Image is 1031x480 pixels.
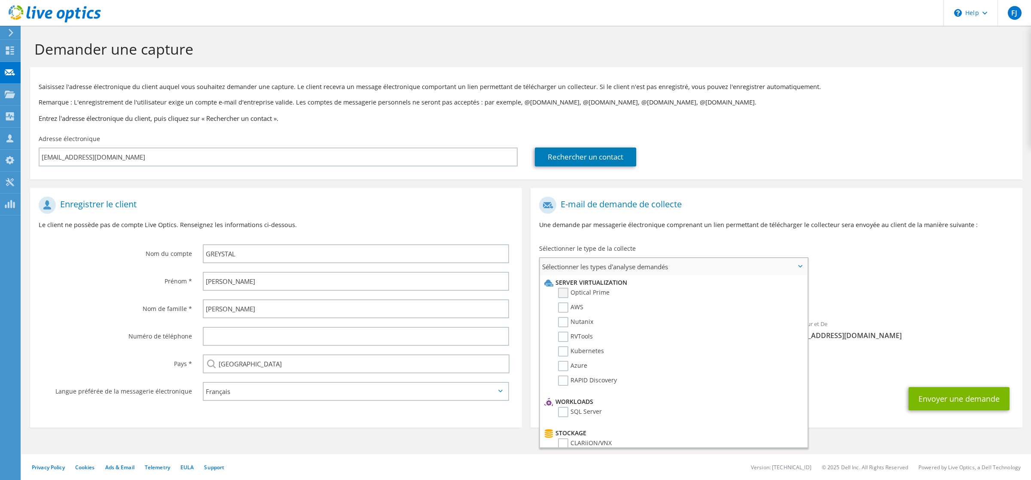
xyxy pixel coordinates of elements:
[785,331,1013,340] span: [EMAIL_ADDRESS][DOMAIN_NAME]
[558,375,617,386] label: RAPID Discovery
[34,40,1014,58] h1: Demander une capture
[1008,6,1022,20] span: FJ
[39,98,1014,107] p: Remarque : L'enregistrement de l'utilisateur exige un compte e-mail d'entreprise valide. Les comp...
[539,244,636,253] label: Sélectionner le type de la collecte
[558,288,610,298] label: Optical Prime
[558,332,593,342] label: RVTools
[39,197,509,214] h1: Enregistrer le client
[39,327,192,341] label: Numéro de téléphone
[954,9,962,17] svg: \n
[822,464,908,471] li: © 2025 Dell Inc. All Rights Reserved
[39,244,192,258] label: Nom du compte
[39,114,1014,123] h3: Entrez l'adresse électronique du client, puis cliquez sur « Rechercher un contact ».
[535,148,636,166] a: Rechercher un contact
[39,135,100,143] label: Adresse électronique
[542,397,803,407] li: Workloads
[32,464,65,471] a: Privacy Policy
[558,438,612,449] label: CLARiiON/VNX
[180,464,194,471] a: EULA
[539,197,1010,214] h1: E-mail de demande de collecte
[558,346,604,357] label: Kubernetes
[39,220,513,230] p: Le client ne possède pas de compte Live Optics. Renseignez les informations ci-dessous.
[909,387,1010,410] button: Envoyer une demande
[558,302,583,313] label: AWS
[558,317,593,327] label: Nutanix
[39,299,192,313] label: Nom de famille *
[539,220,1014,230] p: Une demande par messagerie électronique comprenant un lien permettant de télécharger le collecteu...
[39,272,192,286] label: Prénom *
[105,464,134,471] a: Ads & Email
[39,82,1014,92] p: Saisissez l'adresse électronique du client auquel vous souhaitez demander une capture. Le client ...
[531,349,1022,378] div: CC et Répondre à
[39,354,192,368] label: Pays *
[531,315,776,345] div: Vers
[39,382,192,396] label: Langue préférée de la messagerie électronique
[75,464,95,471] a: Cookies
[540,258,807,275] span: Sélectionner les types d'analyse demandés
[204,464,224,471] a: Support
[145,464,170,471] a: Telemetry
[558,361,587,371] label: Azure
[776,315,1022,345] div: Expéditeur et De
[918,464,1021,471] li: Powered by Live Optics, a Dell Technology
[542,428,803,438] li: Stockage
[751,464,811,471] li: Version: [TECHNICAL_ID]
[531,279,1022,311] div: Collectes demandées
[542,277,803,288] li: Server Virtualization
[558,407,602,417] label: SQL Server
